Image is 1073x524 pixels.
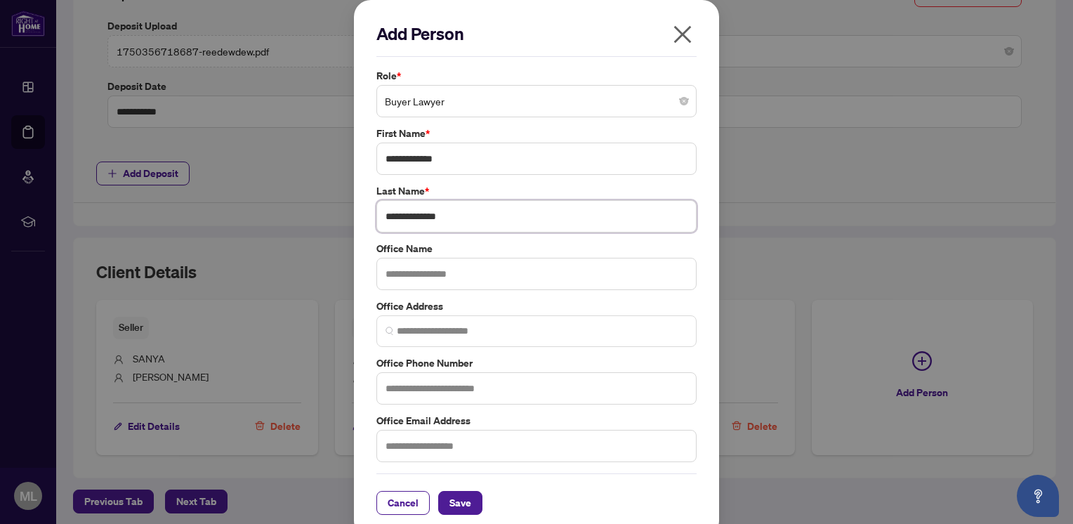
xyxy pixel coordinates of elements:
span: Buyer Lawyer [385,88,688,114]
label: Office Name [376,241,697,256]
label: Office Address [376,299,697,314]
label: Last Name [376,183,697,199]
h2: Add Person [376,22,697,45]
span: Cancel [388,492,419,514]
button: Save [438,491,482,515]
button: Cancel [376,491,430,515]
span: close-circle [680,97,688,105]
label: Office Phone Number [376,355,697,371]
label: First Name [376,126,697,141]
label: Role [376,68,697,84]
span: Save [449,492,471,514]
label: Office Email Address [376,413,697,428]
span: close [671,23,694,46]
img: search_icon [386,327,394,335]
button: Open asap [1017,475,1059,517]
